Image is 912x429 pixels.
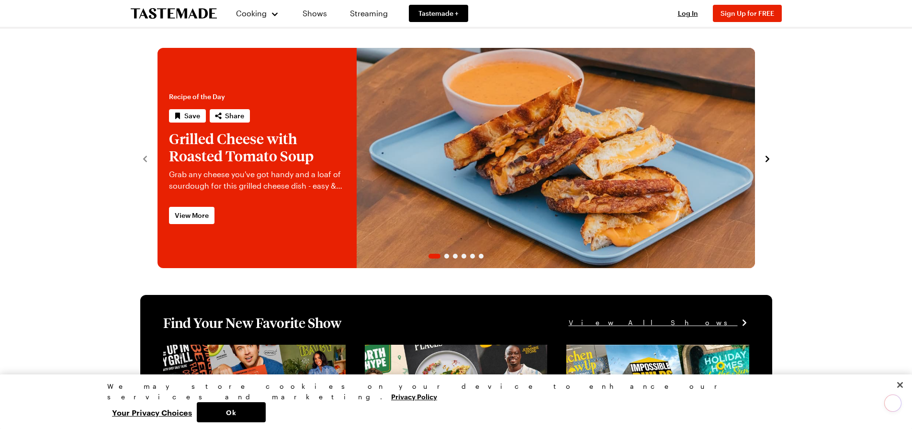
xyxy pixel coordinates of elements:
[470,254,475,259] span: Go to slide 5
[763,152,772,164] button: navigate to next item
[365,346,495,355] a: View full content for [object Object]
[140,152,150,164] button: navigate to previous item
[107,402,197,422] button: Your Privacy Choices
[131,8,217,19] a: To Tastemade Home Page
[158,48,755,268] div: 1 / 6
[721,9,774,17] span: Sign Up for FREE
[462,254,466,259] span: Go to slide 4
[107,381,797,422] div: Privacy
[107,381,797,402] div: We may store cookies on your device to enhance our services and marketing.
[569,317,749,328] a: View All Shows
[197,402,266,422] button: Ok
[184,111,200,121] span: Save
[163,346,294,355] a: View full content for [object Object]
[713,5,782,22] button: Sign Up for FREE
[175,211,209,220] span: View More
[169,207,214,224] a: View More
[453,254,458,259] span: Go to slide 3
[678,9,698,17] span: Log In
[225,111,244,121] span: Share
[566,346,697,355] a: View full content for [object Object]
[163,314,341,331] h1: Find Your New Favorite Show
[479,254,484,259] span: Go to slide 6
[418,9,459,18] span: Tastemade +
[236,9,267,18] span: Cooking
[169,109,206,123] button: Save recipe
[210,109,250,123] button: Share
[669,9,707,18] button: Log In
[889,374,911,395] button: Close
[444,254,449,259] span: Go to slide 2
[428,254,440,259] span: Go to slide 1
[409,5,468,22] a: Tastemade +
[569,317,738,328] span: View All Shows
[236,2,280,25] button: Cooking
[391,392,437,401] a: More information about your privacy, opens in a new tab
